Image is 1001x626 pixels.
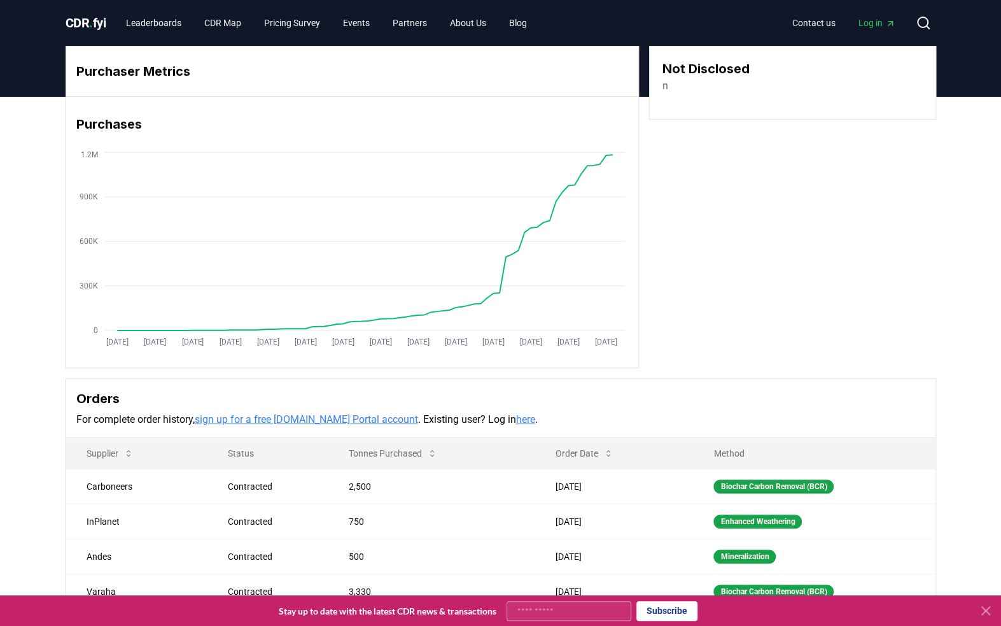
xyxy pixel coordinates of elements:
[662,59,750,78] h3: Not Disclosed
[328,504,535,539] td: 750
[66,539,208,574] td: Andes
[93,326,97,335] tspan: 0
[116,11,192,34] a: Leaderboards
[106,338,129,346] tspan: [DATE]
[76,62,628,81] h3: Purchaser Metrics
[228,515,318,528] div: Contracted
[66,14,106,32] a: CDR.fyi
[79,281,97,290] tspan: 300K
[294,338,316,346] tspan: [DATE]
[713,585,834,599] div: Biochar Carbon Removal (BCR)
[535,469,694,504] td: [DATE]
[535,504,694,539] td: [DATE]
[328,574,535,609] td: 3,330
[369,338,391,346] tspan: [DATE]
[444,338,466,346] tspan: [DATE]
[848,11,906,34] a: Log in
[218,447,318,460] p: Status
[339,441,447,466] button: Tonnes Purchased
[516,413,535,425] a: here
[144,338,166,346] tspan: [DATE]
[662,78,668,94] a: n
[80,150,97,159] tspan: 1.2M
[557,338,579,346] tspan: [DATE]
[482,338,504,346] tspan: [DATE]
[713,550,776,564] div: Mineralization
[782,11,846,34] a: Contact us
[440,11,496,34] a: About Us
[332,338,354,346] tspan: [DATE]
[254,11,330,34] a: Pricing Survey
[595,338,617,346] tspan: [DATE]
[228,480,318,493] div: Contracted
[407,338,429,346] tspan: [DATE]
[535,539,694,574] td: [DATE]
[79,192,97,201] tspan: 900K
[66,504,208,539] td: InPlanet
[76,389,925,408] h3: Orders
[76,441,144,466] button: Supplier
[219,338,241,346] tspan: [DATE]
[545,441,624,466] button: Order Date
[535,574,694,609] td: [DATE]
[519,338,542,346] tspan: [DATE]
[194,11,251,34] a: CDR Map
[89,15,93,31] span: .
[181,338,204,346] tspan: [DATE]
[228,585,318,598] div: Contracted
[79,237,97,246] tspan: 600K
[328,469,535,504] td: 2,500
[713,480,834,494] div: Biochar Carbon Removal (BCR)
[713,515,802,529] div: Enhanced Weathering
[116,11,537,34] nav: Main
[195,413,418,425] a: sign up for a free [DOMAIN_NAME] Portal account
[76,115,628,134] h3: Purchases
[328,539,535,574] td: 500
[66,469,208,504] td: Carboneers
[228,550,318,563] div: Contracted
[499,11,537,34] a: Blog
[256,338,279,346] tspan: [DATE]
[782,11,906,34] nav: Main
[66,574,208,609] td: Varaha
[703,447,925,460] p: Method
[76,412,925,427] p: For complete order history, . Existing user? Log in .
[858,17,895,29] span: Log in
[333,11,380,34] a: Events
[382,11,437,34] a: Partners
[66,15,106,31] span: CDR fyi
